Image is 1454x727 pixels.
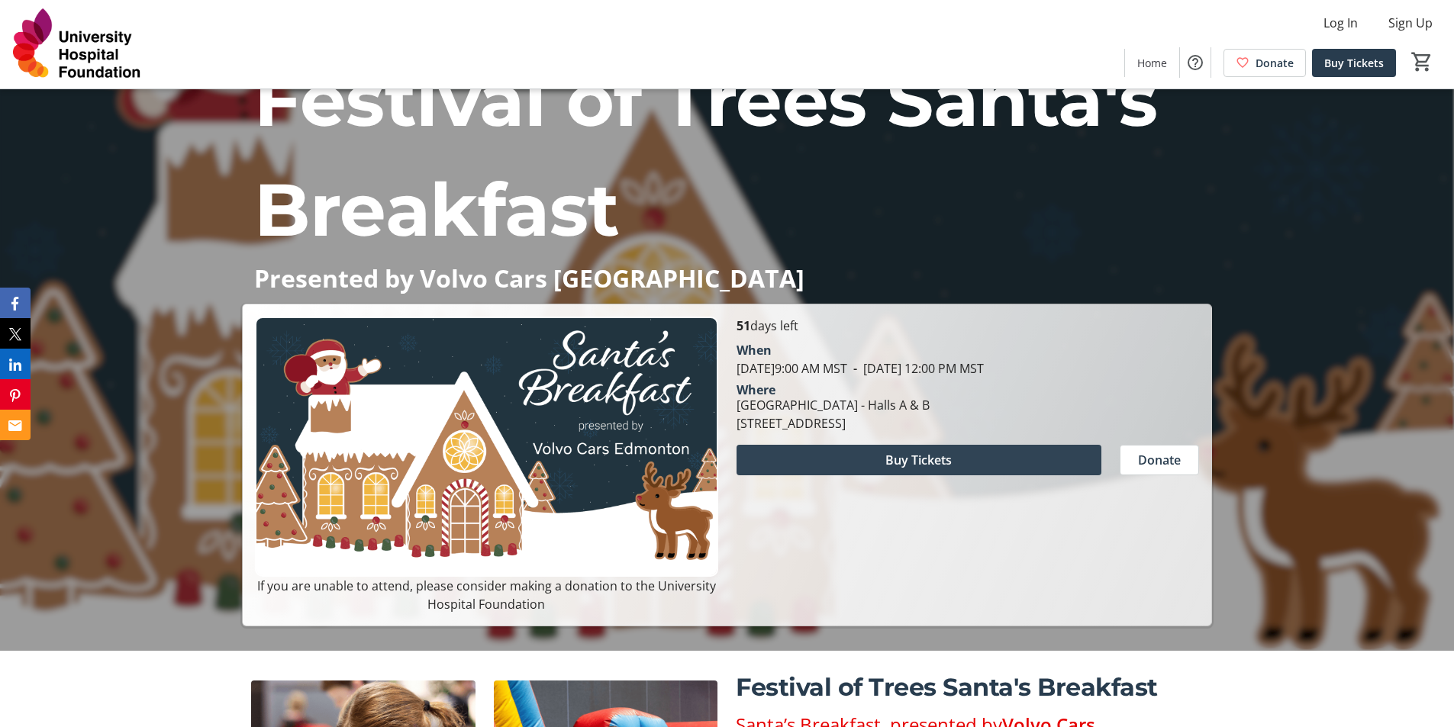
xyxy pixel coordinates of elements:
span: Sign Up [1388,14,1433,32]
span: Donate [1138,451,1181,469]
div: [STREET_ADDRESS] [737,414,930,433]
span: Home [1137,55,1167,71]
span: Donate [1256,55,1294,71]
img: University Hospital Foundation's Logo [9,6,145,82]
p: days left [737,317,1199,335]
a: Buy Tickets [1312,49,1396,77]
a: Home [1125,49,1179,77]
img: Campaign CTA Media Photo [255,317,717,577]
div: [GEOGRAPHIC_DATA] - Halls A & B [737,396,930,414]
span: Buy Tickets [1324,55,1384,71]
button: Log In [1311,11,1370,35]
span: Buy Tickets [885,451,952,469]
button: Donate [1120,445,1199,475]
button: Sign Up [1376,11,1445,35]
span: Log In [1323,14,1358,32]
span: Festival of Trees Santa's Breakfast [254,55,1158,254]
p: Presented by Volvo Cars [GEOGRAPHIC_DATA] [254,265,1199,291]
p: Festival of Trees Santa's Breakfast [736,669,1202,706]
button: Buy Tickets [737,445,1101,475]
button: Cart [1408,48,1436,76]
button: Help [1180,47,1211,78]
span: 51 [737,317,750,334]
div: When [737,341,772,359]
span: - [847,360,863,377]
span: [DATE] 12:00 PM MST [847,360,984,377]
a: Donate [1223,49,1306,77]
div: Where [737,384,775,396]
p: If you are unable to attend, please consider making a donation to the University Hospital Foundation [255,577,717,613]
span: [DATE] 9:00 AM MST [737,360,847,377]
